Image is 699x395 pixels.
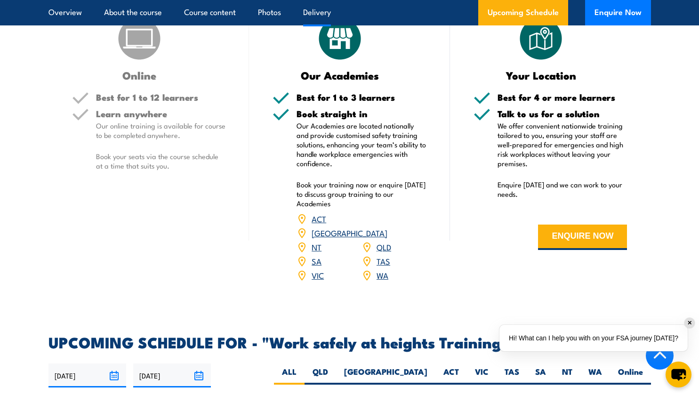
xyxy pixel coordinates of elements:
[312,255,321,266] a: SA
[297,180,426,208] p: Book your training now or enquire [DATE] to discuss group training to our Academies
[666,362,691,387] button: chat-button
[273,70,408,81] h3: Our Academies
[498,93,627,102] h5: Best for 4 or more learners
[48,335,651,348] h2: UPCOMING SCHEDULE FOR - "Work safely at heights Training"
[499,325,688,351] div: Hi! What can I help you with on your FSA journey [DATE]?
[377,241,391,252] a: QLD
[610,366,651,385] label: Online
[96,121,226,140] p: Our online training is available for course to be completed anywhere.
[48,363,126,387] input: From date
[305,366,336,385] label: QLD
[96,152,226,170] p: Book your seats via the course schedule at a time that suits you.
[467,366,497,385] label: VIC
[312,213,326,224] a: ACT
[498,109,627,118] h5: Talk to us for a solution
[498,180,627,199] p: Enquire [DATE] and we can work to your needs.
[133,363,211,387] input: To date
[377,269,388,281] a: WA
[297,121,426,168] p: Our Academies are located nationally and provide customised safety training solutions, enhancing ...
[527,366,554,385] label: SA
[274,366,305,385] label: ALL
[538,225,627,250] button: ENQUIRE NOW
[497,366,527,385] label: TAS
[312,227,387,238] a: [GEOGRAPHIC_DATA]
[498,121,627,168] p: We offer convenient nationwide training tailored to you, ensuring your staff are well-prepared fo...
[297,93,426,102] h5: Best for 1 to 3 learners
[435,366,467,385] label: ACT
[72,70,207,81] h3: Online
[554,366,580,385] label: NT
[297,109,426,118] h5: Book straight in
[312,241,321,252] a: NT
[377,255,390,266] a: TAS
[336,366,435,385] label: [GEOGRAPHIC_DATA]
[312,269,324,281] a: VIC
[96,93,226,102] h5: Best for 1 to 12 learners
[580,366,610,385] label: WA
[684,318,695,328] div: ✕
[96,109,226,118] h5: Learn anywhere
[474,70,609,81] h3: Your Location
